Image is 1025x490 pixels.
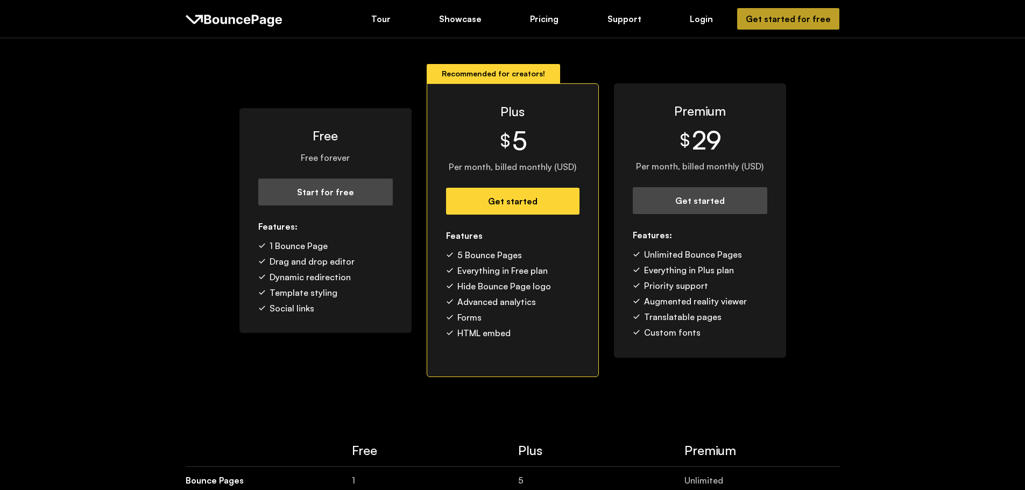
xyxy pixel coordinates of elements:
div: Custom fonts [644,326,701,338]
h4: Plus [446,103,579,120]
div: Get started [644,195,756,207]
div: Translatable pages [644,311,722,323]
h4: Plus [518,442,673,459]
div: Drag and drop editor [270,255,355,267]
div: 5 [518,474,673,486]
a: Get started for free [737,8,839,30]
div: 5 Bounce Pages [457,249,522,261]
a: Start for free [258,179,393,205]
div: 1 Bounce Page [270,240,328,252]
div: Per month, billed monthly (USD) [446,161,579,173]
a: Tour [364,9,398,29]
div: Support [607,13,641,25]
div: Get started for free [746,13,831,25]
h6: Bounce Pages [186,474,341,486]
div: Login [690,13,713,25]
div: Template styling [270,287,337,299]
div: $ [680,129,690,151]
div: Tour [371,13,391,25]
div: HTML embed [457,327,511,339]
div: Forms [457,311,482,323]
div: Per month, billed monthly (USD) [633,160,767,172]
div: $ [500,130,510,151]
div: Recommended for creators! [442,68,545,80]
div: 1 [352,474,507,486]
h6: Features [446,230,579,242]
div: Start for free [270,186,381,198]
a: Get started [633,187,767,214]
div: Unlimited Bounce Pages [644,248,742,260]
a: Pricing [522,9,566,29]
a: Support [600,9,649,29]
a: Get started [446,188,579,215]
div: Priority support [644,280,708,292]
div: Everything in Free plan [457,265,548,276]
h4: Premium [684,442,839,459]
div: 29 [692,127,721,153]
a: Login [682,9,720,29]
div: Augmented reality viewer [644,295,747,307]
div: Everything in Plus plan [644,264,734,276]
div: Free forever [258,152,393,164]
h6: Features: [633,229,767,241]
h6: Features: [258,221,393,232]
h4: Premium [633,102,767,119]
div: Unlimited [684,474,839,486]
h4: Free [258,127,393,144]
div: Pricing [530,13,559,25]
div: 5 [512,127,527,153]
div: Social links [270,302,314,314]
a: Showcase [432,9,489,29]
div: Advanced analytics [457,296,536,308]
div: Get started [457,195,568,207]
h4: Free [352,442,507,459]
div: Hide Bounce Page logo [457,280,551,292]
div: Showcase [439,13,482,25]
div: Dynamic redirection [270,271,351,283]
